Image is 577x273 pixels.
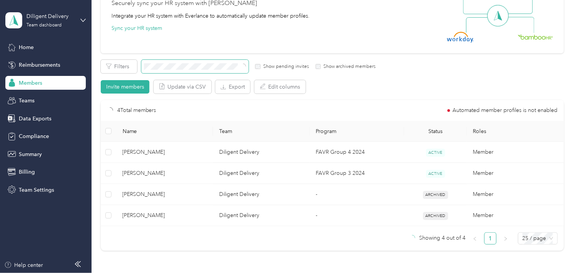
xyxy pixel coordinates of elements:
[469,232,481,245] button: left
[116,142,213,163] td: Frances Pati
[213,142,310,163] td: Diligent Delivery
[19,186,54,194] span: Team Settings
[310,205,404,226] td: -
[467,121,564,142] th: Roles
[19,115,51,123] span: Data Exports
[467,205,564,226] td: Member
[116,163,213,184] td: Talele Pati
[213,163,310,184] td: Diligent Delivery
[101,60,137,73] button: Filters
[213,205,310,226] td: Diligent Delivery
[500,232,512,245] li: Next Page
[19,79,42,87] span: Members
[4,261,43,269] button: Help center
[485,233,496,244] a: 1
[447,32,474,43] img: Workday
[500,232,512,245] button: right
[19,168,35,176] span: Billing
[254,80,306,94] button: Edit columns
[215,80,250,94] button: Export
[420,232,466,244] span: Showing 4 out of 4
[19,61,60,69] span: Reimbursements
[19,97,34,105] span: Teams
[404,121,467,142] th: Status
[123,190,207,199] span: [PERSON_NAME]
[101,80,149,94] button: Invite members
[213,121,310,142] th: Team
[117,106,156,115] p: 4 Total members
[523,233,553,244] span: 25 / page
[423,212,448,220] span: ARCHIVED
[466,17,493,33] img: Line Left Down
[453,108,558,113] span: Automated member profiles is not enabled
[213,184,310,205] td: Diligent Delivery
[116,184,213,205] td: Patricia Faria
[26,12,74,20] div: Diligent Delivery
[467,184,564,205] td: Member
[19,43,34,51] span: Home
[123,128,207,135] span: Name
[321,63,375,70] label: Show archived members
[473,237,477,241] span: left
[423,191,448,199] span: ARCHIVED
[426,149,445,157] span: ACTIVE
[111,24,162,32] button: Sync your HR system
[310,163,404,184] td: FAVR Group 3 2024
[508,17,534,33] img: Line Right Down
[111,12,310,20] div: Integrate your HR system with Everlance to automatically update member profiles.
[123,148,207,156] span: [PERSON_NAME]
[123,169,207,178] span: [PERSON_NAME]
[116,205,213,226] td: Patricia Medina
[310,121,404,142] th: Program
[503,237,508,241] span: right
[116,121,213,142] th: Name
[26,23,62,28] div: Team dashboard
[518,34,553,39] img: BambooHR
[154,80,211,94] button: Update via CSV
[261,63,309,70] label: Show pending invites
[19,150,42,158] span: Summary
[467,142,564,163] td: Member
[310,184,404,205] td: -
[19,132,49,140] span: Compliance
[310,142,404,163] td: FAVR Group 4 2024
[426,170,445,178] span: ACTIVE
[469,232,481,245] li: Previous Page
[467,163,564,184] td: Member
[534,230,577,273] iframe: Everlance-gr Chat Button Frame
[518,232,558,245] div: Page Size
[123,211,207,220] span: [PERSON_NAME]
